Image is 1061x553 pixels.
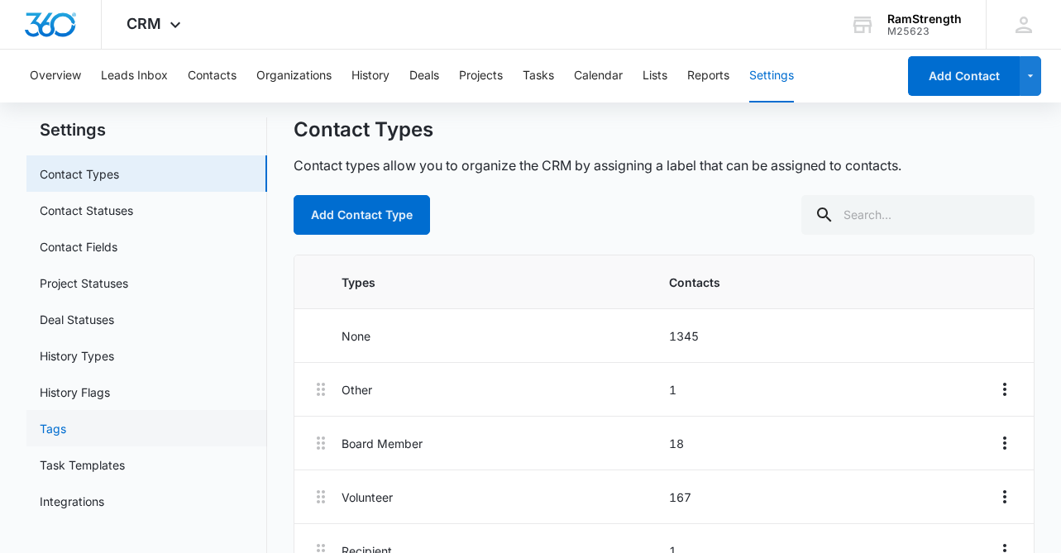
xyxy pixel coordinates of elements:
[188,50,237,102] button: Contacts
[351,50,390,102] button: History
[993,430,1017,456] button: Overflow Menu
[40,456,125,474] a: Task Templates
[669,435,987,452] p: 18
[30,50,81,102] button: Overview
[40,420,66,437] a: Tags
[459,50,503,102] button: Projects
[669,381,987,398] p: 1
[669,489,987,506] p: 167
[993,484,1017,510] button: Overflow Menu
[342,327,659,345] p: None
[801,195,1035,235] input: Search...
[40,274,128,292] a: Project Statuses
[908,56,1020,96] button: Add Contact
[127,15,161,32] span: CRM
[294,155,901,175] p: Contact types allow you to organize the CRM by assigning a label that can be assigned to contacts.
[409,50,439,102] button: Deals
[342,489,659,506] p: Volunteer
[993,376,1017,403] button: Overflow Menu
[887,26,962,37] div: account id
[40,311,114,328] a: Deal Statuses
[669,274,987,291] p: Contacts
[40,493,104,510] a: Integrations
[342,381,659,398] p: Other
[342,435,659,452] p: Board Member
[294,195,430,235] button: Add Contact Type
[40,202,133,219] a: Contact Statuses
[643,50,667,102] button: Lists
[342,274,659,291] p: Types
[40,238,117,255] a: Contact Fields
[294,117,433,142] h1: Contact Types
[40,165,119,183] a: Contact Types
[40,384,110,401] a: History Flags
[574,50,623,102] button: Calendar
[669,327,987,345] p: 1345
[101,50,168,102] button: Leads Inbox
[887,12,962,26] div: account name
[687,50,729,102] button: Reports
[749,50,794,102] button: Settings
[256,50,332,102] button: Organizations
[26,117,267,142] h2: Settings
[523,50,554,102] button: Tasks
[40,347,114,365] a: History Types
